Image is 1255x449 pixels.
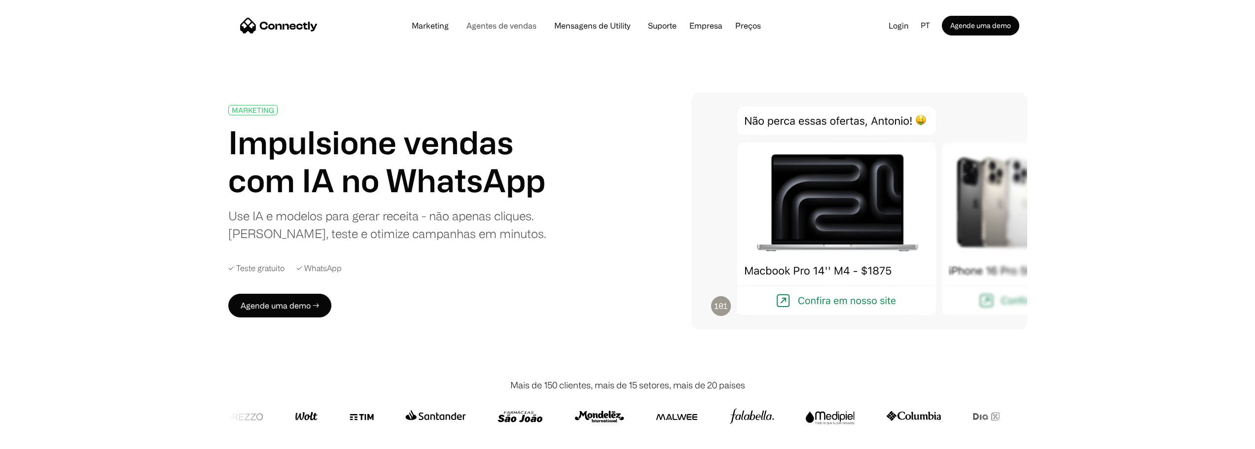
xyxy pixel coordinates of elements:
a: Agende uma demo → [228,294,331,317]
div: pt [921,18,930,33]
div: MARKETING [232,106,274,114]
div: Mais de 150 clientes, mais de 15 setores, mais de 20 países [510,379,745,392]
a: Suporte [640,22,684,30]
div: ✓ WhatsApp [296,262,342,274]
a: Agende uma demo [942,16,1019,35]
div: Use IA e modelos para gerar receita - não apenas cliques. [PERSON_NAME], teste e otimize campanha... [228,207,574,242]
a: Mensagens de Utility [546,22,638,30]
div: Empresa [689,19,722,33]
a: home [240,18,318,33]
aside: Language selected: Português (Brasil) [10,431,59,446]
div: Empresa [686,19,725,33]
h1: Impulsione vendas com IA no WhatsApp [228,123,574,199]
a: Marketing [404,22,457,30]
ul: Language list [20,432,59,446]
a: Preços [727,22,769,30]
div: pt [917,18,942,33]
a: Login [881,18,917,33]
div: ✓ Teste gratuito [228,262,285,274]
a: Agentes de vendas [459,22,544,30]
